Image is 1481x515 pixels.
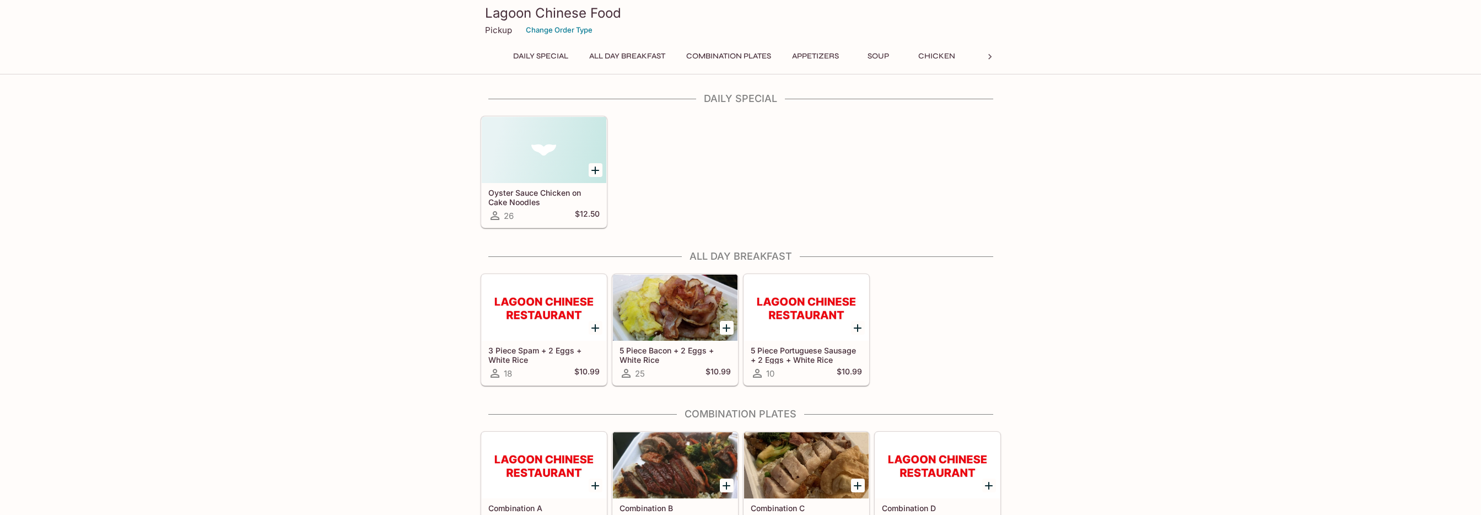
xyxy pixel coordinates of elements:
div: Combination A [482,432,606,498]
button: Add Combination A [589,479,602,492]
h5: $12.50 [575,209,600,222]
button: Chicken [912,49,962,64]
div: 3 Piece Spam + 2 Eggs + White Rice [482,275,606,341]
h3: Lagoon Chinese Food [485,4,997,22]
button: Add Combination C [851,479,865,492]
h5: $10.99 [837,367,862,380]
button: Daily Special [507,49,574,64]
button: Add 5 Piece Portuguese Sausage + 2 Eggs + White Rice [851,321,865,335]
h5: $10.99 [574,367,600,380]
h5: 5 Piece Portuguese Sausage + 2 Eggs + White Rice [751,346,862,364]
h5: $10.99 [706,367,731,380]
h4: All Day Breakfast [481,250,1001,262]
button: Appetizers [786,49,845,64]
button: Change Order Type [521,22,597,39]
button: Beef [971,49,1020,64]
button: All Day Breakfast [583,49,671,64]
span: 25 [635,368,645,379]
div: Combination C [744,432,869,498]
a: Oyster Sauce Chicken on Cake Noodles26$12.50 [481,116,607,228]
span: 18 [504,368,512,379]
h5: Oyster Sauce Chicken on Cake Noodles [488,188,600,206]
h5: Combination D [882,503,993,513]
h5: 3 Piece Spam + 2 Eggs + White Rice [488,346,600,364]
h5: Combination A [488,503,600,513]
h5: Combination B [620,503,731,513]
button: Soup [854,49,903,64]
button: Add Oyster Sauce Chicken on Cake Noodles [589,163,602,177]
a: 5 Piece Portuguese Sausage + 2 Eggs + White Rice10$10.99 [744,274,869,385]
div: Combination B [613,432,737,498]
button: Combination Plates [680,49,777,64]
div: 5 Piece Portuguese Sausage + 2 Eggs + White Rice [744,275,869,341]
button: Add Combination D [982,479,996,492]
div: Combination D [875,432,1000,498]
button: Add 5 Piece Bacon + 2 Eggs + White Rice [720,321,734,335]
h5: Combination C [751,503,862,513]
button: Add Combination B [720,479,734,492]
div: 5 Piece Bacon + 2 Eggs + White Rice [613,275,737,341]
a: 5 Piece Bacon + 2 Eggs + White Rice25$10.99 [612,274,738,385]
span: 10 [766,368,774,379]
span: 26 [504,211,514,221]
h4: Combination Plates [481,408,1001,420]
div: Oyster Sauce Chicken on Cake Noodles [482,117,606,183]
h4: Daily Special [481,93,1001,105]
button: Add 3 Piece Spam + 2 Eggs + White Rice [589,321,602,335]
a: 3 Piece Spam + 2 Eggs + White Rice18$10.99 [481,274,607,385]
h5: 5 Piece Bacon + 2 Eggs + White Rice [620,346,731,364]
p: Pickup [485,25,512,35]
